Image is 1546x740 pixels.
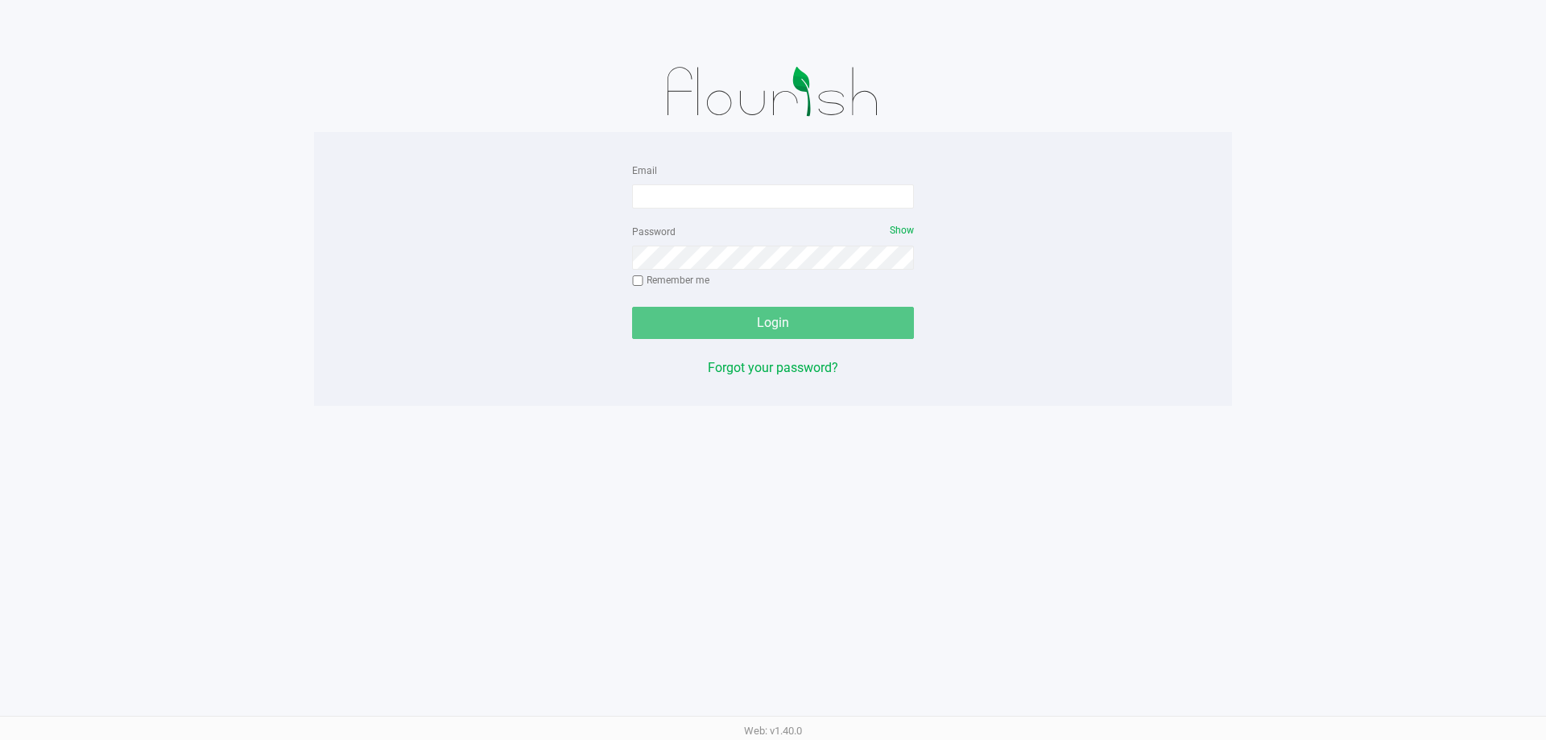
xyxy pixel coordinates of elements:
button: Forgot your password? [708,358,838,378]
label: Remember me [632,273,709,287]
label: Email [632,163,657,178]
span: Show [890,225,914,236]
input: Remember me [632,275,643,287]
span: Web: v1.40.0 [744,725,802,737]
label: Password [632,225,676,239]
